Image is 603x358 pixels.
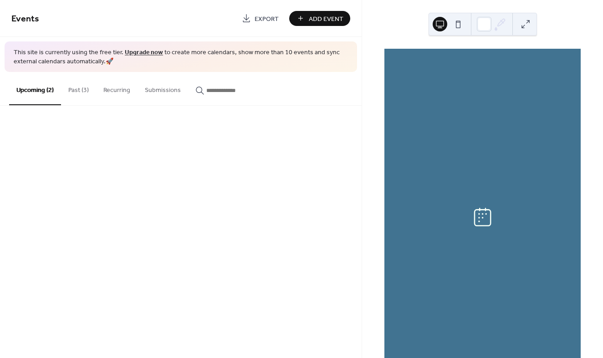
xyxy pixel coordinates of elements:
[14,48,348,66] span: This site is currently using the free tier. to create more calendars, show more than 10 events an...
[96,72,138,104] button: Recurring
[138,72,188,104] button: Submissions
[309,14,343,24] span: Add Event
[289,11,350,26] button: Add Event
[255,14,279,24] span: Export
[61,72,96,104] button: Past (3)
[11,10,39,28] span: Events
[125,46,163,59] a: Upgrade now
[235,11,286,26] a: Export
[9,72,61,105] button: Upcoming (2)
